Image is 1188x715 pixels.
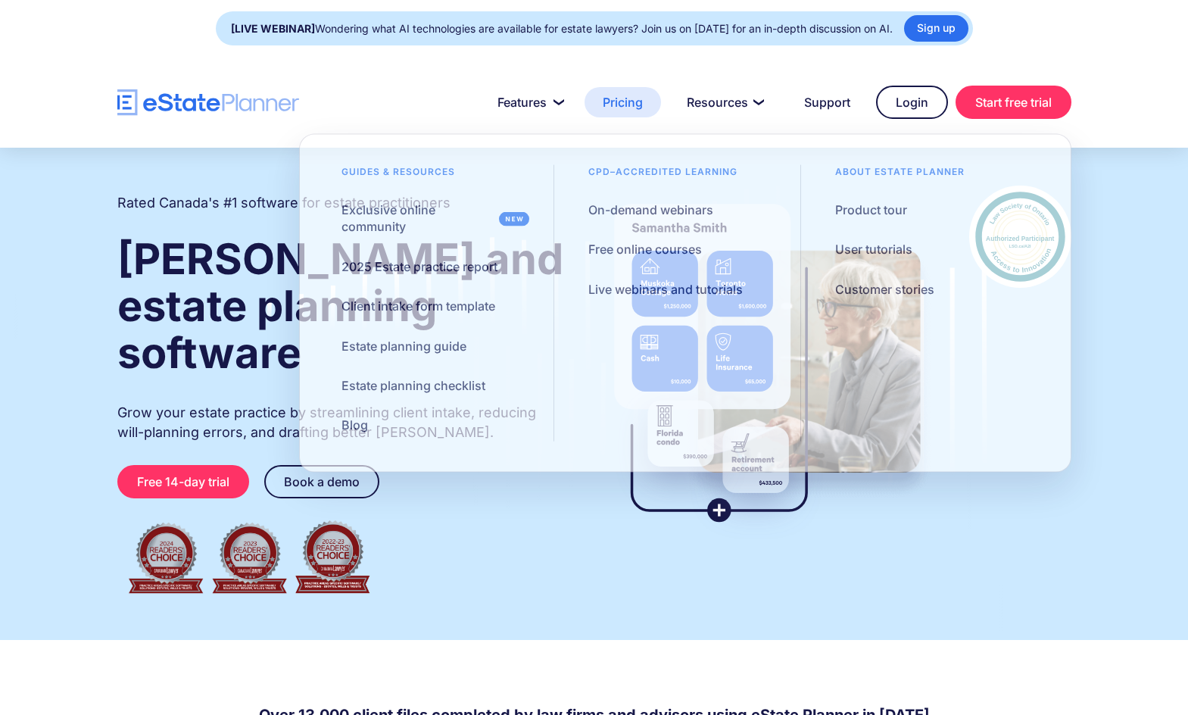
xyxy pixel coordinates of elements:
[569,233,721,265] a: Free online courses
[264,465,379,498] a: Book a demo
[117,465,249,498] a: Free 14-day trial
[117,89,299,116] a: home
[876,86,948,119] a: Login
[569,194,732,226] a: On-demand webinars
[341,417,368,433] div: Blog
[323,409,387,441] a: Blog
[816,194,926,226] a: Product tour
[786,87,868,117] a: Support
[816,233,931,265] a: User tutorials
[835,201,907,218] div: Product tour
[479,87,577,117] a: Features
[669,87,778,117] a: Resources
[341,201,493,236] div: Exclusive online community
[231,22,315,35] strong: [LIVE WEBINAR]
[588,280,743,297] div: Live webinars and tutorials
[117,403,566,442] p: Grow your estate practice by streamlining client intake, reducing will-planning errors, and draft...
[956,86,1071,119] a: Start free trial
[588,241,702,258] div: Free online courses
[569,273,762,304] a: Live webinars and tutorials
[341,337,466,354] div: Estate planning guide
[816,165,984,186] div: About estate planner
[585,87,661,117] a: Pricing
[323,165,474,186] div: Guides & resources
[117,233,563,379] strong: [PERSON_NAME] and estate planning software
[588,201,713,218] div: On-demand webinars
[341,298,495,314] div: Client intake form template
[231,18,893,39] div: Wondering what AI technologies are available for estate lawyers? Join us on [DATE] for an in-dept...
[904,15,968,42] a: Sign up
[341,377,485,394] div: Estate planning checklist
[816,273,953,304] a: Customer stories
[323,370,504,401] a: Estate planning checklist
[117,193,451,213] h2: Rated Canada's #1 software for estate practitioners
[323,329,485,361] a: Estate planning guide
[835,280,934,297] div: Customer stories
[835,241,912,258] div: User tutorials
[323,290,514,322] a: Client intake form template
[323,250,516,282] a: 2025 Estate practice report
[341,258,497,274] div: 2025 Estate practice report
[569,165,756,186] div: CPD–accredited learning
[323,194,538,243] a: Exclusive online community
